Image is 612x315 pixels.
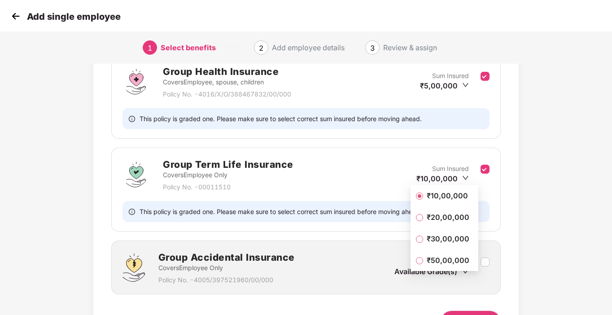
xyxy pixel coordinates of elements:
[163,64,291,79] h2: Group Health Insurance
[122,161,149,188] img: svg+xml;base64,PHN2ZyBpZD0iR3JvdXBfVGVybV9MaWZlX0luc3VyYW5jZSIgZGF0YS1uYW1lPSJHcm91cCBUZXJtIExpZm...
[462,175,469,181] span: down
[163,77,291,87] p: Covers Employee, spouse, children
[423,255,473,265] span: ₹50,00,000
[462,82,469,88] span: down
[423,234,473,244] span: ₹30,00,000
[423,212,473,222] span: ₹20,00,000
[163,170,293,180] p: Covers Employee Only
[163,157,293,172] h2: Group Term Life Insurance
[272,40,345,55] div: Add employee details
[148,44,152,52] span: 1
[370,44,375,52] span: 3
[27,11,121,22] p: Add single employee
[163,89,291,99] p: Policy No. - 4016/X/O/388467832/00/000
[161,40,216,55] div: Select benefits
[122,68,149,95] img: svg+xml;base64,PHN2ZyBpZD0iR3JvdXBfSGVhbHRoX0luc3VyYW5jZSIgZGF0YS1uYW1lPSJHcm91cCBIZWFsdGggSW5zdX...
[383,40,437,55] div: Review & assign
[394,267,469,276] div: Available Grade(s)
[140,207,422,216] span: This policy is graded one. Please make sure to select correct sum insured before moving ahead.
[122,254,144,282] img: svg+xml;base64,PHN2ZyB4bWxucz0iaHR0cDovL3d3dy53My5vcmcvMjAwMC9zdmciIHdpZHRoPSI0OS4zMjEiIGhlaWdodD...
[432,164,469,174] p: Sum Insured
[158,250,295,265] h2: Group Accidental Insurance
[416,174,469,184] div: ₹10,00,000
[432,71,469,81] p: Sum Insured
[423,191,472,201] span: ₹10,00,000
[129,114,135,123] span: info-circle
[158,263,295,273] p: Covers Employee Only
[420,81,469,91] div: ₹5,00,000
[259,44,263,52] span: 2
[163,182,293,192] p: Policy No. - 00011510
[9,9,22,23] img: svg+xml;base64,PHN2ZyB4bWxucz0iaHR0cDovL3d3dy53My5vcmcvMjAwMC9zdmciIHdpZHRoPSIzMCIgaGVpZ2h0PSIzMC...
[140,114,422,123] span: This policy is graded one. Please make sure to select correct sum insured before moving ahead.
[129,207,135,216] span: info-circle
[158,275,295,285] p: Policy No. - 4005/397521960/00/000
